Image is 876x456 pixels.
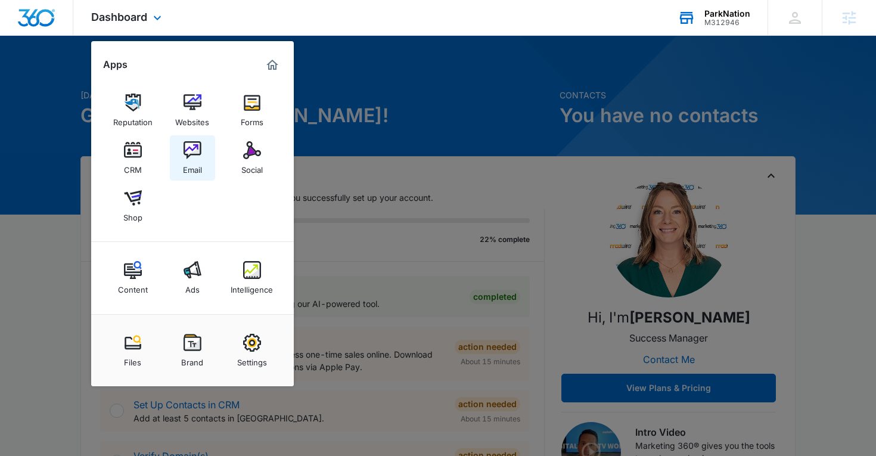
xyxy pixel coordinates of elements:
[170,255,215,300] a: Ads
[185,279,200,294] div: Ads
[113,111,153,127] div: Reputation
[110,135,156,181] a: CRM
[237,352,267,367] div: Settings
[241,159,263,175] div: Social
[263,55,282,75] a: Marketing 360® Dashboard
[229,328,275,373] a: Settings
[123,207,142,222] div: Shop
[110,88,156,133] a: Reputation
[110,255,156,300] a: Content
[704,18,750,27] div: account id
[183,159,202,175] div: Email
[229,88,275,133] a: Forms
[103,59,128,70] h2: Apps
[124,159,142,175] div: CRM
[170,135,215,181] a: Email
[110,328,156,373] a: Files
[704,9,750,18] div: account name
[181,352,203,367] div: Brand
[170,88,215,133] a: Websites
[110,183,156,228] a: Shop
[241,111,263,127] div: Forms
[229,135,275,181] a: Social
[91,11,147,23] span: Dashboard
[229,255,275,300] a: Intelligence
[118,279,148,294] div: Content
[170,328,215,373] a: Brand
[175,111,209,127] div: Websites
[231,279,273,294] div: Intelligence
[124,352,141,367] div: Files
